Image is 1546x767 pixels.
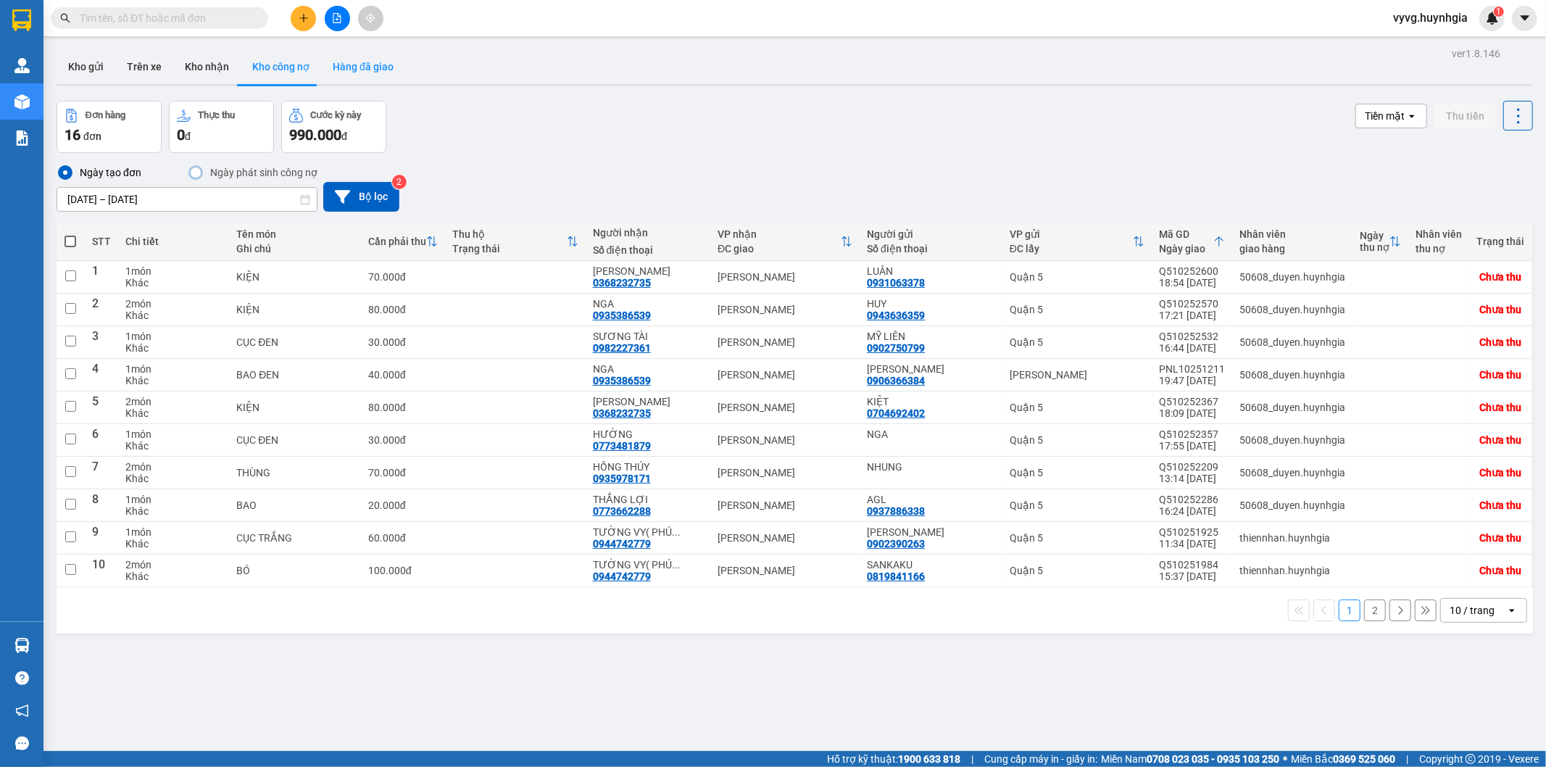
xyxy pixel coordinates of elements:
th: Toggle SortBy [1352,223,1408,261]
div: Số điện thoại [867,243,995,254]
div: 0935978171 [593,473,651,484]
th: Toggle SortBy [1152,223,1232,261]
div: STT [92,236,111,247]
div: Chưa thu [1479,434,1521,446]
div: ĐC lấy [1010,243,1133,254]
div: thiennhan.huynhgia [1239,565,1345,576]
div: CỤC ĐEN [236,434,354,446]
span: Cung cấp máy in - giấy in: [984,751,1097,767]
div: LUÂN [867,265,995,277]
div: Số điện thoại [593,244,704,256]
div: THẮNG LỢI [593,494,704,505]
svg: open [1506,605,1518,616]
span: ... [672,559,681,571]
div: 50608_duyen.huynhgia [1239,467,1345,478]
div: 18:54 [DATE] [1159,277,1225,289]
span: đ [400,369,406,381]
div: VP gửi [1010,228,1133,240]
div: Chưa thu [1479,467,1521,478]
div: SANKAKU [867,559,995,571]
span: file-add [332,13,342,23]
div: 2 món [125,396,222,407]
span: Miền Bắc [1291,751,1395,767]
div: BAO ĐEN [236,369,354,381]
span: ⚪️ [1283,756,1287,762]
div: 0943636359 [867,310,925,321]
div: Q510251984 [1159,559,1225,571]
span: đ [400,271,406,283]
span: ... [672,526,681,538]
sup: 2 [392,175,407,189]
span: 16 [65,126,80,144]
div: 10 [92,559,111,582]
div: Khác [125,407,222,419]
div: Quận 5 [1010,532,1144,544]
div: 1 món [125,494,222,505]
div: BÓ [236,565,354,576]
div: Cần phải thu [368,236,426,247]
div: Ngày phát sinh công nợ [204,164,317,181]
div: 1 món [125,265,222,277]
div: 2 món [125,461,222,473]
div: Cước kỳ này [310,110,361,120]
div: Khác [125,538,222,550]
span: đ [400,499,406,511]
div: Quận 5 [1010,565,1144,576]
div: Ngày giao [1159,243,1213,254]
button: Trên xe [115,49,173,84]
div: Quận 5 [1010,336,1144,348]
div: Quận 5 [1010,402,1144,413]
div: [PERSON_NAME] [718,565,852,576]
span: đơn [83,130,101,142]
div: Q510252532 [1159,331,1225,342]
div: HƯỜNG [593,428,704,440]
div: 0935386539 [593,310,651,321]
div: 16:24 [DATE] [1159,505,1225,517]
div: [PERSON_NAME] [718,336,852,348]
div: Ghi chú [236,243,354,254]
div: CỤC ĐEN [236,336,354,348]
div: Q510252209 [1159,461,1225,473]
span: đ [400,532,406,544]
div: Quận 5 [1010,434,1144,446]
span: notification [15,704,29,718]
div: Chưa thu [1479,271,1521,283]
div: 13:14 [DATE] [1159,473,1225,484]
div: Người nhận [593,227,704,239]
div: 0819841166 [867,571,925,582]
span: đ [185,130,191,142]
div: TƯỜNG VY( PHÚ ĐÔNG) [593,526,704,538]
button: Đơn hàng16đơn [57,101,162,153]
th: Toggle SortBy [1002,223,1152,261]
sup: 1 [1494,7,1504,17]
div: 50608_duyen.huynhgia [1239,402,1345,413]
div: Chưa thu [1479,532,1521,544]
div: Trạng thái [452,243,567,254]
img: logo-vxr [12,9,31,31]
div: Quận 5 [1010,467,1144,478]
div: 50608_duyen.huynhgia [1239,271,1345,283]
div: 1 món [125,331,222,342]
th: Toggle SortBy [445,223,586,261]
span: aim [365,13,375,23]
div: CỤC TRẮNG [236,532,354,544]
div: VÂN NAVI [593,396,704,407]
div: 6 [92,428,111,452]
button: aim [358,6,383,31]
div: ĐÀO TRỊNH [867,526,995,538]
div: Khác [125,310,222,321]
div: 50608_duyen.huynhgia [1239,499,1345,511]
div: Chưa thu [1479,402,1521,413]
div: [PERSON_NAME] [718,271,852,283]
div: Q510252367 [1159,396,1225,407]
strong: 1900 633 818 [898,753,960,765]
div: thiennhan.huynhgia [1239,532,1345,544]
strong: 0369 525 060 [1333,753,1395,765]
div: 9 [92,526,111,550]
strong: 0708 023 035 - 0935 103 250 [1147,753,1279,765]
div: 15:37 [DATE] [1159,571,1225,582]
div: [PERSON_NAME] [718,499,852,511]
button: file-add [325,6,350,31]
div: 0773662288 [593,505,651,517]
div: 50608_duyen.huynhgia [1239,434,1345,446]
